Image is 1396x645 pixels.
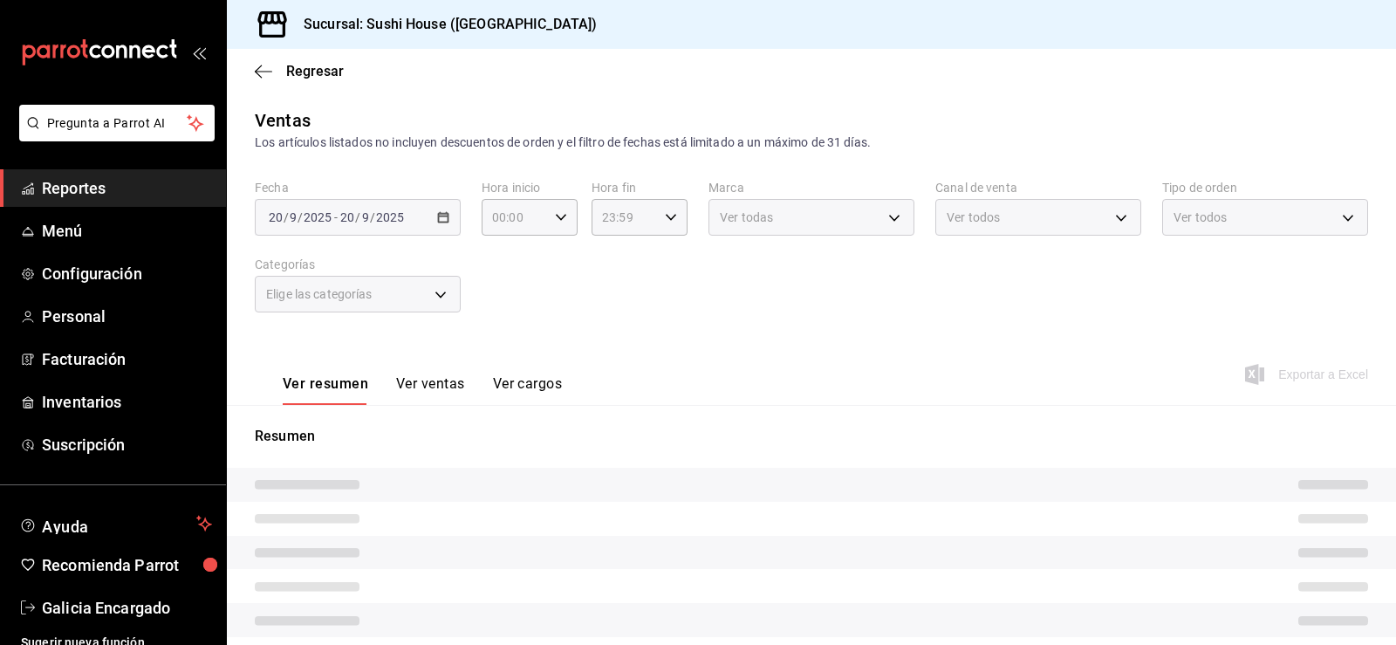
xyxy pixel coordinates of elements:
[255,107,311,134] div: Ventas
[708,182,914,194] label: Marca
[286,63,344,79] span: Regresar
[42,433,212,456] span: Suscripción
[375,210,405,224] input: ----
[935,182,1141,194] label: Canal de venta
[283,375,562,405] div: navigation tabs
[355,210,360,224] span: /
[290,14,597,35] h3: Sucursal: Sushi House ([GEOGRAPHIC_DATA])
[361,210,370,224] input: --
[493,375,563,405] button: Ver cargos
[334,210,338,224] span: -
[42,347,212,371] span: Facturación
[42,305,212,328] span: Personal
[1174,209,1227,226] span: Ver todos
[255,258,461,271] label: Categorías
[268,210,284,224] input: --
[266,285,373,303] span: Elige las categorías
[592,182,688,194] label: Hora fin
[42,513,189,534] span: Ayuda
[1162,182,1368,194] label: Tipo de orden
[255,63,344,79] button: Regresar
[303,210,332,224] input: ----
[289,210,298,224] input: --
[12,127,215,145] a: Pregunta a Parrot AI
[42,553,212,577] span: Recomienda Parrot
[42,596,212,620] span: Galicia Encargado
[339,210,355,224] input: --
[42,219,212,243] span: Menú
[42,390,212,414] span: Inventarios
[947,209,1000,226] span: Ver todos
[42,262,212,285] span: Configuración
[298,210,303,224] span: /
[42,176,212,200] span: Reportes
[370,210,375,224] span: /
[255,134,1368,152] div: Los artículos listados no incluyen descuentos de orden y el filtro de fechas está limitado a un m...
[47,114,188,133] span: Pregunta a Parrot AI
[482,182,578,194] label: Hora inicio
[255,182,461,194] label: Fecha
[284,210,289,224] span: /
[396,375,465,405] button: Ver ventas
[283,375,368,405] button: Ver resumen
[255,426,1368,447] p: Resumen
[192,45,206,59] button: open_drawer_menu
[720,209,773,226] span: Ver todas
[19,105,215,141] button: Pregunta a Parrot AI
